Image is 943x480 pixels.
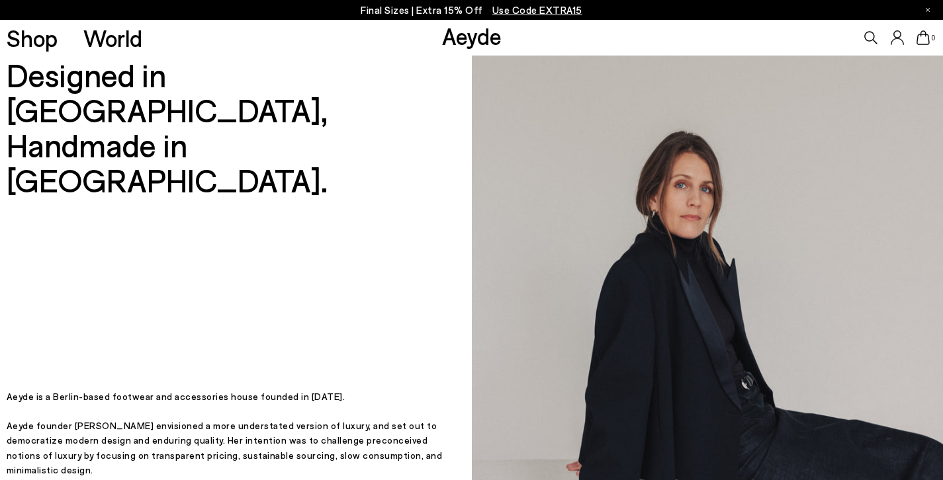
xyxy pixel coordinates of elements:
[7,389,445,404] p: Aeyde is a Berlin-based footwear and accessories house founded in [DATE].
[83,26,142,50] a: World
[917,30,930,45] a: 0
[7,26,58,50] a: Shop
[442,22,502,50] a: Aeyde
[361,2,582,19] p: Final Sizes | Extra 15% Off
[492,4,582,16] span: Navigate to /collections/ss25-final-sizes
[7,58,445,197] h2: Designed in [GEOGRAPHIC_DATA], Handmade in [GEOGRAPHIC_DATA].
[930,34,936,42] span: 0
[7,419,445,478] p: Aeyde founder [PERSON_NAME] envisioned a more understated version of luxury, and set out to democ...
